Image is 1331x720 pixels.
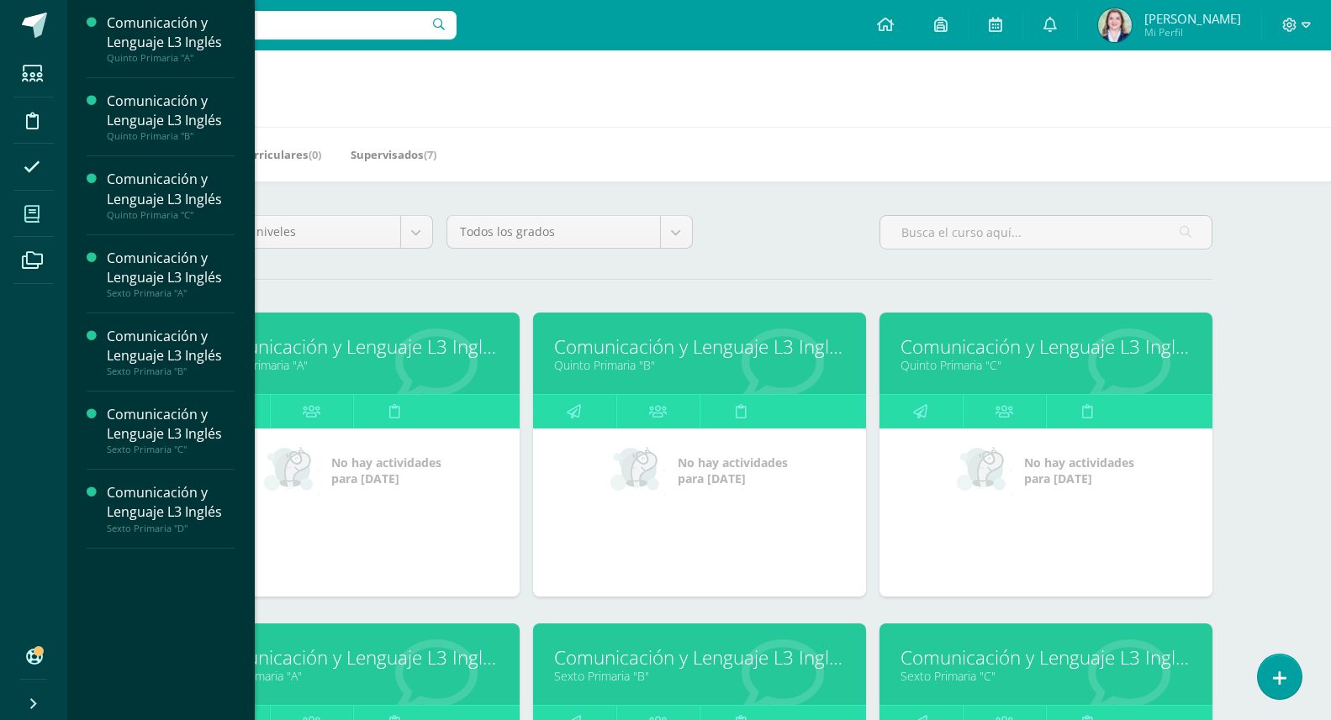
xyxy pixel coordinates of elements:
div: Comunicación y Lenguaje L3 Inglés [107,483,235,522]
span: No hay actividades para [DATE] [1024,455,1134,486]
a: Todos los grados [447,216,692,248]
div: Quinto Primaria "C" [107,209,235,221]
span: Todos los niveles [200,216,388,248]
input: Busca el curso aquí... [880,216,1212,249]
a: Comunicación y Lenguaje L3 Inglés [554,334,845,360]
div: Sexto Primaria "A" [107,287,235,299]
div: Comunicación y Lenguaje L3 Inglés [107,13,235,52]
a: Comunicación y Lenguaje L3 InglésQuinto Primaria "C" [107,170,235,220]
a: Quinto Primaria "B" [554,357,845,373]
a: Comunicación y Lenguaje L3 InglésQuinto Primaria "A" [107,13,235,64]
a: Mis Extracurriculares(0) [189,141,321,168]
a: Sexto Primaria "B" [554,668,845,684]
a: Comunicación y Lenguaje L3 InglésSexto Primaria "B" [107,327,235,377]
span: (7) [424,147,436,162]
span: (0) [309,147,321,162]
a: Sexto Primaria "C" [901,668,1191,684]
img: no_activities_small.png [610,445,666,496]
img: no_activities_small.png [264,445,320,496]
div: Quinto Primaria "B" [107,130,235,142]
a: Comunicación y Lenguaje L3 InglésSexto Primaria "A" [107,249,235,299]
span: Mi Perfil [1144,25,1241,39]
input: Busca un usuario... [78,11,457,39]
a: Comunicación y Lenguaje L3 Inglés [208,644,499,670]
a: Comunicación y Lenguaje L3 InglésSexto Primaria "D" [107,483,235,533]
a: Supervisados(7) [351,141,436,168]
a: Todos los niveles [188,216,432,248]
div: Comunicación y Lenguaje L3 Inglés [107,249,235,287]
div: Comunicación y Lenguaje L3 Inglés [107,92,235,130]
a: Sexto Primaria "A" [208,668,499,684]
div: Comunicación y Lenguaje L3 Inglés [107,170,235,208]
a: Comunicación y Lenguaje L3 InglésSexto Primaria "C" [107,405,235,455]
span: No hay actividades para [DATE] [678,455,788,486]
div: Quinto Primaria "A" [107,52,235,64]
div: Sexto Primaria "C" [107,444,235,455]
img: no_activities_small.png [957,445,1012,496]
a: Comunicación y Lenguaje L3 Inglés [208,334,499,360]
a: Comunicación y Lenguaje L3 Inglés [554,644,845,670]
span: [PERSON_NAME] [1144,10,1241,27]
a: Comunicación y Lenguaje L3 InglésQuinto Primaria "B" [107,92,235,142]
a: Comunicación y Lenguaje L3 Inglés [901,644,1191,670]
a: Comunicación y Lenguaje L3 Inglés [901,334,1191,360]
span: No hay actividades para [DATE] [331,455,441,486]
a: Quinto Primaria "A" [208,357,499,373]
span: Todos los grados [460,216,647,248]
a: Quinto Primaria "C" [901,357,1191,373]
div: Sexto Primaria "D" [107,523,235,534]
div: Sexto Primaria "B" [107,365,235,377]
div: Comunicación y Lenguaje L3 Inglés [107,405,235,444]
div: Comunicación y Lenguaje L3 Inglés [107,327,235,365]
img: 08088c3899e504a44bc1e116c0e85173.png [1098,8,1132,42]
